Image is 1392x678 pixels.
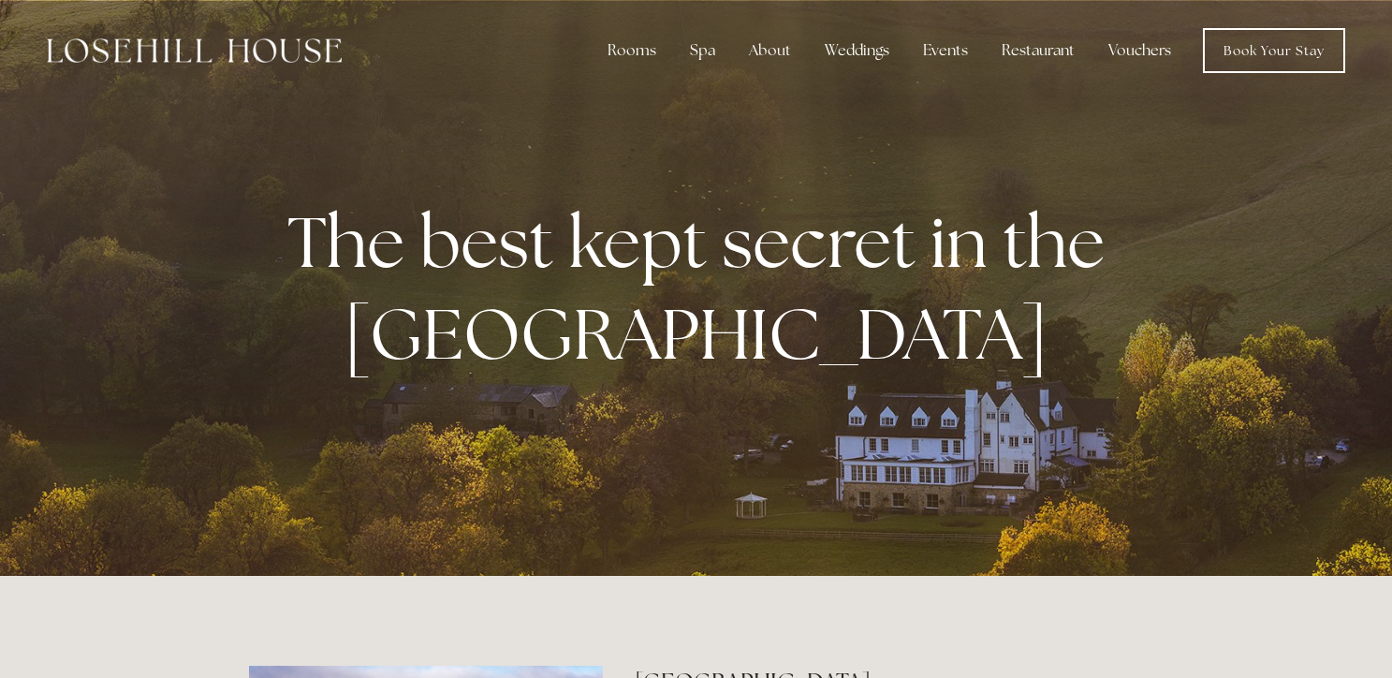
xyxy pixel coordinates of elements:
div: Weddings [810,32,904,69]
div: About [734,32,806,69]
img: Losehill House [47,38,342,63]
div: Restaurant [987,32,1090,69]
a: Book Your Stay [1203,28,1345,73]
div: Spa [675,32,730,69]
div: Events [908,32,983,69]
div: Rooms [593,32,671,69]
strong: The best kept secret in the [GEOGRAPHIC_DATA] [287,196,1120,379]
a: Vouchers [1093,32,1186,69]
